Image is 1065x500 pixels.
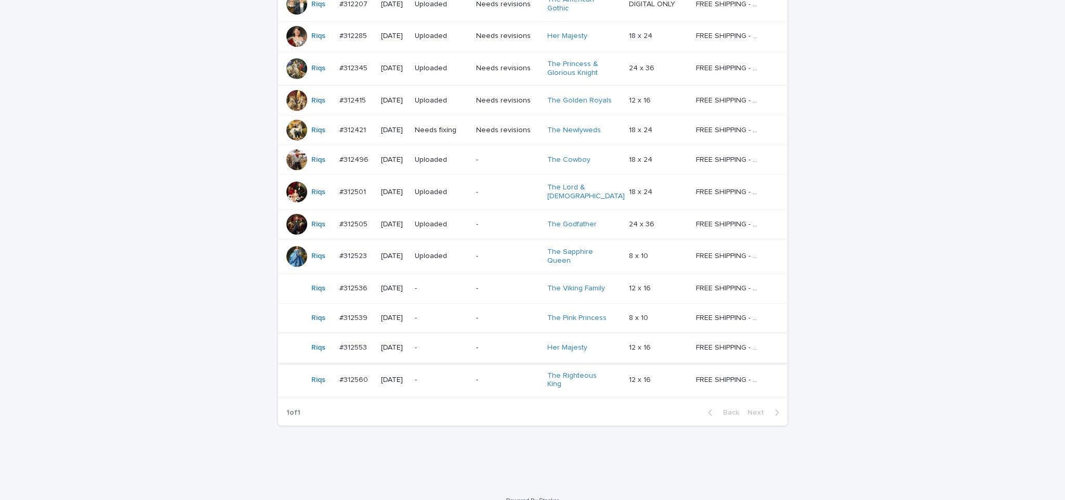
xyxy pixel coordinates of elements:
a: The Lord & [DEMOGRAPHIC_DATA] [547,183,625,201]
a: The Golden Royals [547,96,612,105]
p: [DATE] [381,156,406,164]
a: The Godfather [547,220,597,229]
p: [DATE] [381,188,406,197]
p: 24 x 36 [629,62,656,73]
p: #312539 [339,312,370,323]
p: FREE SHIPPING - preview in 1-2 business days, after your approval delivery will take 5-10 b.d. [696,341,763,352]
p: #312505 [339,218,370,229]
p: FREE SHIPPING - preview in 1-2 business days, after your approval delivery will take 5-10 b.d. [696,30,763,41]
p: - [415,343,468,352]
p: FREE SHIPPING - preview in 1-2 business days, after your approval delivery will take 5-10 b.d. [696,312,763,323]
a: The Viking Family [547,284,605,293]
p: FREE SHIPPING - preview in 1-2 business days, after your approval delivery will take 5-10 b.d. [696,218,763,229]
p: FREE SHIPPING - preview in 1-2 business days, after your approval delivery will take 5-10 b.d. [696,250,763,261]
a: Riqs [311,284,325,293]
p: #312345 [339,62,370,73]
p: - [415,376,468,384]
p: Uploaded [415,156,468,164]
a: The Newlyweds [547,126,601,135]
tr: Riqs #312505#312505 [DATE]Uploaded-The Godfather 24 x 3624 x 36 FREE SHIPPING - preview in 1-2 bu... [278,209,787,239]
span: Next [747,409,770,416]
a: Riqs [311,32,325,41]
tr: Riqs #312523#312523 [DATE]Uploaded-The Sapphire Queen 8 x 108 x 10 FREE SHIPPING - preview in 1-2... [278,239,787,274]
tr: Riqs #312539#312539 [DATE]--The Pink Princess 8 x 108 x 10 FREE SHIPPING - preview in 1-2 busines... [278,303,787,333]
p: 12 x 16 [629,94,653,105]
p: 12 x 16 [629,341,653,352]
a: The Righteous King [547,371,612,389]
a: Riqs [311,220,325,229]
p: Needs revisions [476,64,539,73]
p: [DATE] [381,314,406,323]
p: FREE SHIPPING - preview in 1-2 business days, after your approval delivery will take 5-10 b.d. [696,124,763,135]
p: 8 x 10 [629,250,650,261]
p: Needs revisions [476,96,539,105]
p: [DATE] [381,126,406,135]
p: - [415,284,468,293]
p: #312560 [339,374,370,384]
p: #312415 [339,94,368,105]
a: The Cowboy [547,156,590,164]
p: [DATE] [381,32,406,41]
p: FREE SHIPPING - preview in 1-2 business days, after your approval delivery will take 5-10 b.d. [696,374,763,384]
p: 1 of 1 [278,400,309,426]
tr: Riqs #312421#312421 [DATE]Needs fixingNeeds revisionsThe Newlyweds 18 x 2418 x 24 FREE SHIPPING -... [278,116,787,145]
tr: Riqs #312285#312285 [DATE]UploadedNeeds revisionsHer Majesty 18 x 2418 x 24 FREE SHIPPING - previ... [278,21,787,51]
p: - [476,156,539,164]
p: [DATE] [381,343,406,352]
p: FREE SHIPPING - preview in 1-2 business days, after your approval delivery will take 5-10 b.d. [696,94,763,105]
p: #312496 [339,153,371,164]
a: Riqs [311,156,325,164]
span: Back [717,409,739,416]
a: Riqs [311,188,325,197]
p: - [415,314,468,323]
tr: Riqs #312345#312345 [DATE]UploadedNeeds revisionsThe Princess & Glorious Knight 24 x 3624 x 36 FR... [278,51,787,86]
p: [DATE] [381,252,406,261]
p: 24 x 36 [629,218,656,229]
p: #312553 [339,341,369,352]
tr: Riqs #312536#312536 [DATE]--The Viking Family 12 x 1612 x 16 FREE SHIPPING - preview in 1-2 busin... [278,274,787,303]
p: 18 x 24 [629,186,654,197]
p: [DATE] [381,64,406,73]
a: Riqs [311,314,325,323]
a: Riqs [311,64,325,73]
a: Riqs [311,343,325,352]
p: - [476,188,539,197]
p: 18 x 24 [629,30,654,41]
p: [DATE] [381,284,406,293]
button: Back [700,408,743,417]
p: Uploaded [415,188,468,197]
p: Uploaded [415,32,468,41]
p: 12 x 16 [629,374,653,384]
p: Needs fixing [415,126,468,135]
p: - [476,343,539,352]
a: The Sapphire Queen [547,248,612,265]
p: #312536 [339,282,370,293]
tr: Riqs #312553#312553 [DATE]--Her Majesty 12 x 1612 x 16 FREE SHIPPING - preview in 1-2 business da... [278,333,787,363]
p: Uploaded [415,96,468,105]
a: Riqs [311,252,325,261]
a: Riqs [311,376,325,384]
p: 12 x 16 [629,282,653,293]
tr: Riqs #312496#312496 [DATE]Uploaded-The Cowboy 18 x 2418 x 24 FREE SHIPPING - preview in 1-2 busin... [278,145,787,175]
p: Uploaded [415,252,468,261]
p: Uploaded [415,64,468,73]
p: #312501 [339,186,368,197]
p: - [476,314,539,323]
a: Her Majesty [547,343,587,352]
p: - [476,376,539,384]
button: Next [743,408,787,417]
p: - [476,220,539,229]
p: #312523 [339,250,369,261]
p: 8 x 10 [629,312,650,323]
p: - [476,284,539,293]
p: [DATE] [381,96,406,105]
p: FREE SHIPPING - preview in 1-2 business days, after your approval delivery will take 5-10 b.d. [696,62,763,73]
p: #312421 [339,124,368,135]
p: Needs revisions [476,32,539,41]
tr: Riqs #312560#312560 [DATE]--The Righteous King 12 x 1612 x 16 FREE SHIPPING - preview in 1-2 busi... [278,363,787,398]
p: FREE SHIPPING - preview in 1-2 business days, after your approval delivery will take 5-10 b.d. [696,282,763,293]
tr: Riqs #312501#312501 [DATE]Uploaded-The Lord & [DEMOGRAPHIC_DATA] 18 x 2418 x 24 FREE SHIPPING - p... [278,175,787,210]
p: #312285 [339,30,369,41]
p: FREE SHIPPING - preview in 1-2 business days, after your approval delivery will take 5-10 b.d. [696,186,763,197]
p: 18 x 24 [629,153,654,164]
